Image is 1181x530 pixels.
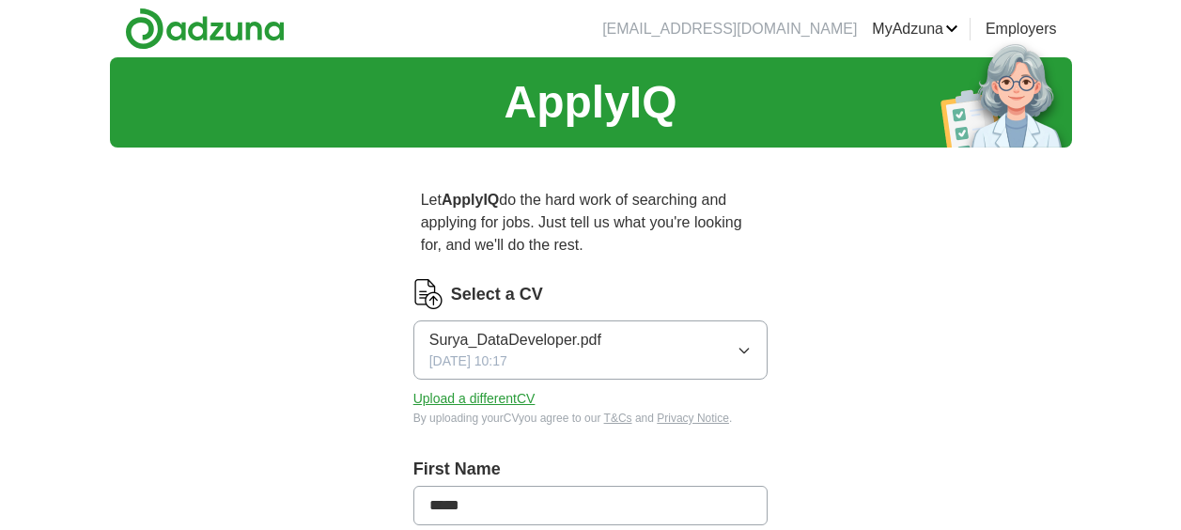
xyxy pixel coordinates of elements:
label: Select a CV [451,282,543,307]
span: Surya_DataDeveloper.pdf [429,329,601,351]
label: First Name [413,457,769,482]
img: CV Icon [413,279,443,309]
h1: ApplyIQ [504,69,676,136]
span: [DATE] 10:17 [429,351,507,371]
div: By uploading your CV you agree to our and . [413,410,769,427]
img: Adzuna logo [125,8,285,50]
button: Upload a differentCV [413,389,536,409]
strong: ApplyIQ [442,192,499,208]
a: Privacy Notice [657,412,729,425]
p: Let do the hard work of searching and applying for jobs. Just tell us what you're looking for, an... [413,181,769,264]
a: MyAdzuna [872,18,958,40]
a: T&Cs [604,412,632,425]
a: Employers [986,18,1057,40]
li: [EMAIL_ADDRESS][DOMAIN_NAME] [602,18,857,40]
button: Surya_DataDeveloper.pdf[DATE] 10:17 [413,320,769,380]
